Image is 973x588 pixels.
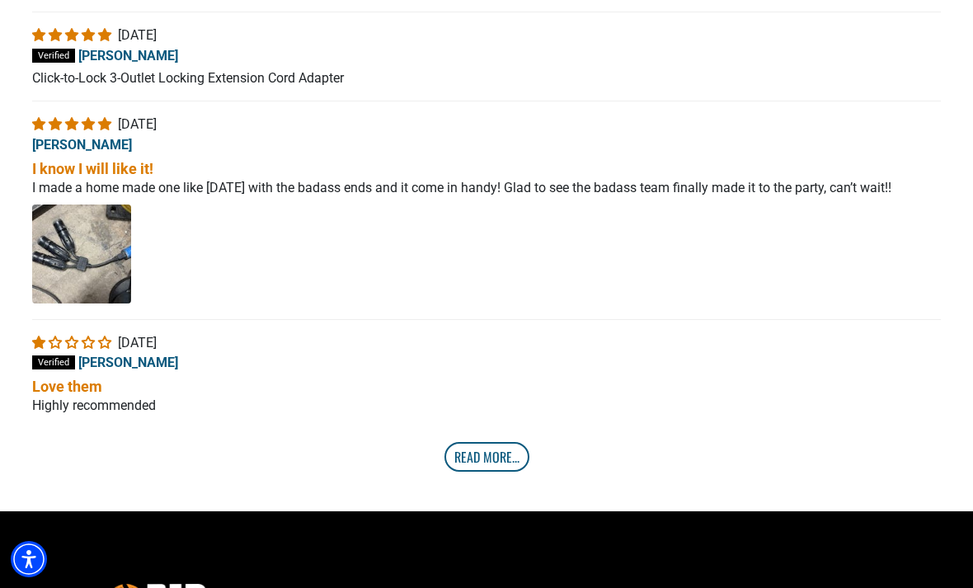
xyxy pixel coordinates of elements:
[32,116,115,132] span: 5 star review
[32,335,115,350] span: 1 star review
[118,335,157,350] span: [DATE]
[78,355,178,370] span: [PERSON_NAME]
[32,376,941,397] b: Love them
[118,116,157,132] span: [DATE]
[11,541,47,577] div: Accessibility Menu
[78,48,178,64] span: [PERSON_NAME]
[32,27,115,43] span: 5 star review
[32,158,941,179] b: I know I will like it!
[118,27,157,43] span: [DATE]
[32,69,941,87] p: Click-to-Lock 3-Outlet Locking Extension Cord Adapter
[32,205,131,303] img: User picture
[32,205,131,303] a: Link to user picture 1 - open in a new tab
[32,397,941,415] p: Highly recommended
[32,179,941,197] p: I made a home made one like [DATE] with the badass ends and it come in handy! Glad to see the bad...
[32,137,132,153] span: [PERSON_NAME]
[444,442,529,472] a: Read More...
